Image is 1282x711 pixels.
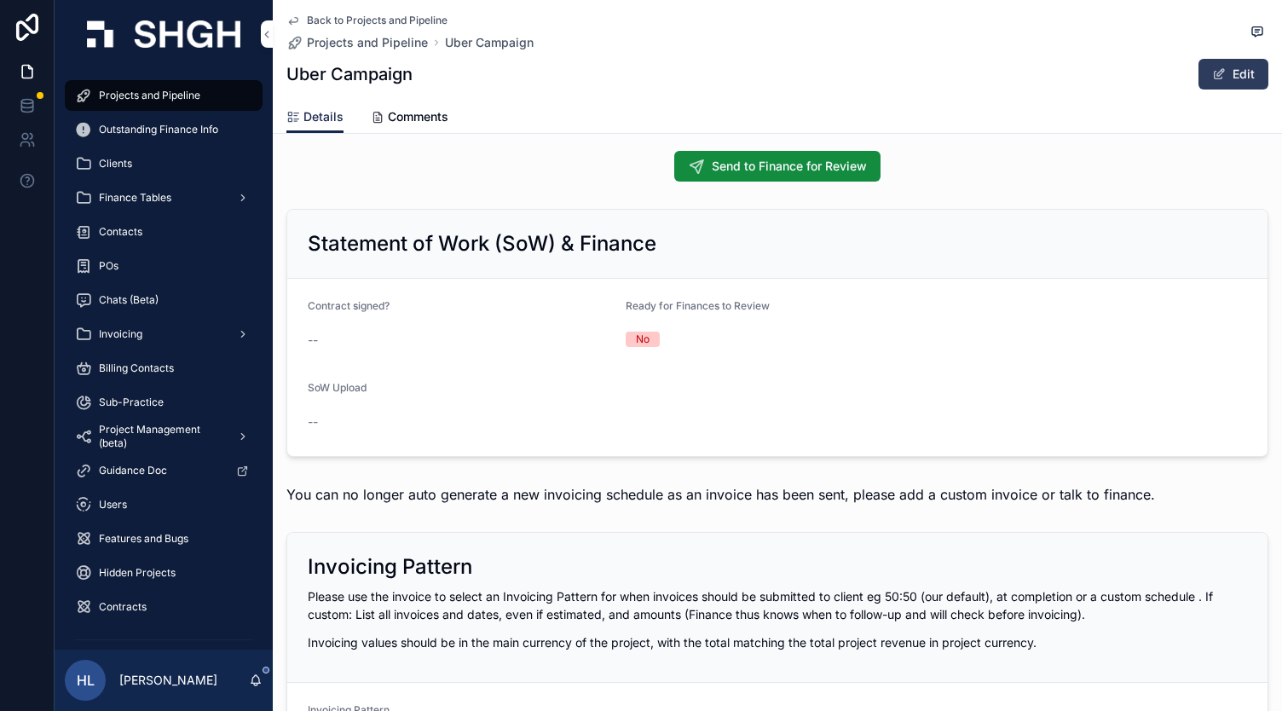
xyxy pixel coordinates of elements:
[626,299,770,312] span: Ready for Finances to Review
[65,182,263,213] a: Finance Tables
[308,587,1247,623] p: Please use the invoice to select an Invoicing Pattern for when invoices should be submitted to cl...
[99,532,188,546] span: Features and Bugs
[65,523,263,554] a: Features and Bugs
[308,299,390,312] span: Contract signed?
[308,553,472,581] h2: Invoicing Pattern
[65,558,263,588] a: Hidden Projects
[99,191,171,205] span: Finance Tables
[99,225,142,239] span: Contacts
[712,158,867,175] span: Send to Finance for Review
[77,670,95,691] span: HL
[1198,59,1268,90] button: Edit
[99,293,159,307] span: Chats (Beta)
[388,108,448,125] span: Comments
[99,396,164,409] span: Sub-Practice
[99,498,127,512] span: Users
[65,114,263,145] a: Outstanding Finance Info
[65,80,263,111] a: Projects and Pipeline
[99,89,200,102] span: Projects and Pipeline
[119,672,217,689] p: [PERSON_NAME]
[65,455,263,486] a: Guidance Doc
[65,251,263,281] a: POs
[371,101,448,136] a: Comments
[303,108,344,125] span: Details
[99,259,118,273] span: POs
[636,332,650,347] div: No
[99,361,174,375] span: Billing Contacts
[65,489,263,520] a: Users
[99,566,176,580] span: Hidden Projects
[99,600,147,614] span: Contracts
[65,592,263,622] a: Contracts
[445,34,534,51] a: Uber Campaign
[99,123,218,136] span: Outstanding Finance Info
[286,62,413,86] h1: Uber Campaign
[286,484,1155,505] h4: You can no longer auto generate a new invoicing schedule as an invoice has been sent, please add ...
[308,413,318,431] span: --
[55,68,273,650] div: scrollable content
[308,230,656,257] h2: Statement of Work (SoW) & Finance
[308,332,318,349] span: --
[87,20,240,48] img: App logo
[65,285,263,315] a: Chats (Beta)
[307,14,448,27] span: Back to Projects and Pipeline
[65,217,263,247] a: Contacts
[307,34,428,51] span: Projects and Pipeline
[308,381,367,394] span: SoW Upload
[65,319,263,350] a: Invoicing
[65,387,263,418] a: Sub-Practice
[99,157,132,171] span: Clients
[286,101,344,134] a: Details
[99,327,142,341] span: Invoicing
[674,151,881,182] button: Send to Finance for Review
[308,633,1247,651] p: Invoicing values should be in the main currency of the project, with the total matching the total...
[65,421,263,452] a: Project Management (beta)
[65,353,263,384] a: Billing Contacts
[286,34,428,51] a: Projects and Pipeline
[65,148,263,179] a: Clients
[99,464,167,477] span: Guidance Doc
[286,14,448,27] a: Back to Projects and Pipeline
[99,423,223,450] span: Project Management (beta)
